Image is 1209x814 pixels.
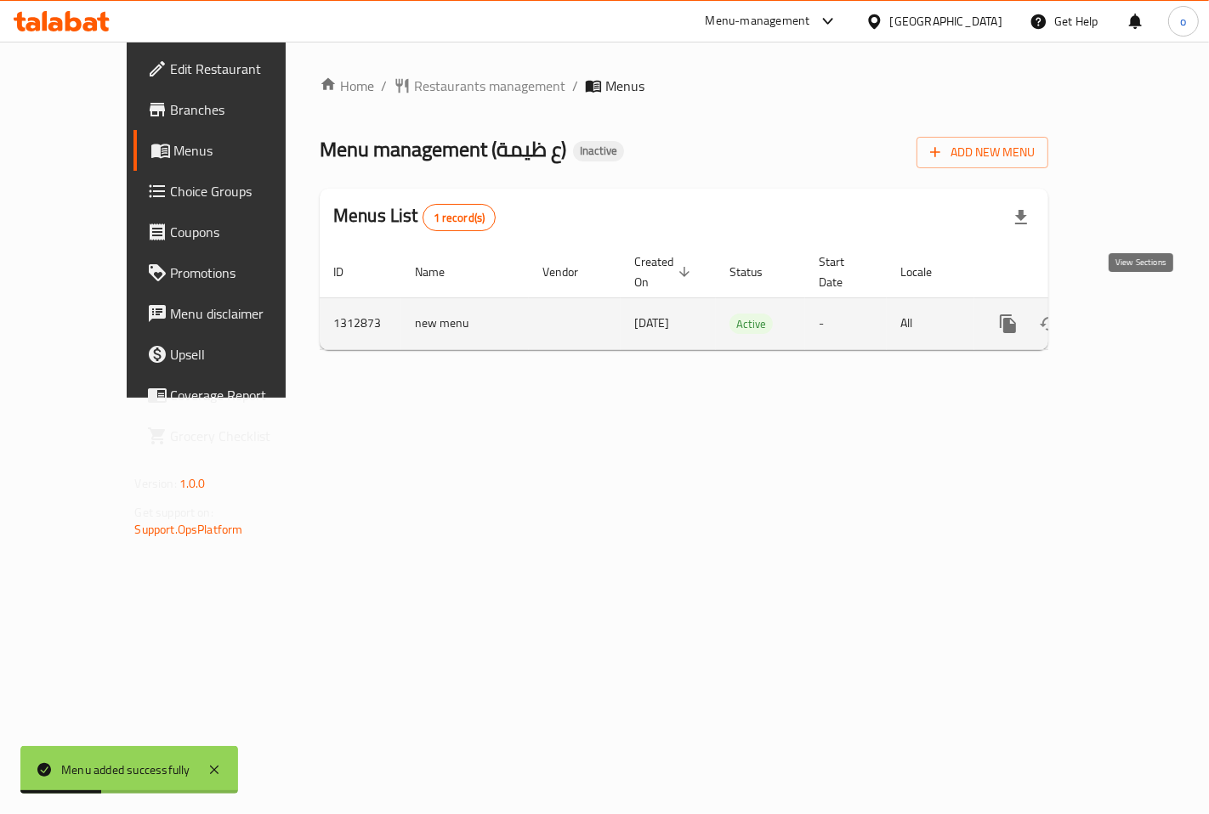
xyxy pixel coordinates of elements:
span: Version: [135,472,177,495]
span: Coupons [171,222,315,242]
span: Get support on: [135,501,213,523]
a: Edit Restaurant [133,48,328,89]
td: 1312873 [320,297,401,349]
span: [DATE] [634,312,669,334]
div: Total records count [423,204,497,231]
span: Menu management ( ع ظيمة ) [320,130,566,168]
span: Status [729,262,785,282]
a: Home [320,76,374,96]
span: Add New Menu [930,142,1035,163]
span: Upsell [171,344,315,365]
span: Menus [605,76,644,96]
span: ID [333,262,366,282]
li: / [572,76,578,96]
span: o [1180,12,1186,31]
span: Locale [900,262,954,282]
button: more [988,303,1029,344]
div: Export file [1001,197,1042,238]
h2: Menus List [333,203,496,231]
span: Name [415,262,467,282]
a: Menus [133,130,328,171]
span: Vendor [542,262,600,282]
span: Edit Restaurant [171,59,315,79]
td: All [887,297,974,349]
a: Branches [133,89,328,130]
span: Promotions [171,263,315,283]
div: Inactive [573,141,624,161]
span: 1 record(s) [423,210,496,226]
span: Created On [634,252,695,292]
a: Coupons [133,212,328,252]
span: Grocery Checklist [171,426,315,446]
li: / [381,76,387,96]
a: Choice Groups [133,171,328,212]
span: Restaurants management [414,76,565,96]
a: Menu disclaimer [133,293,328,334]
span: Menu disclaimer [171,303,315,324]
span: Choice Groups [171,181,315,201]
table: enhanced table [320,246,1165,350]
a: Promotions [133,252,328,293]
span: Inactive [573,144,624,158]
td: - [805,297,887,349]
th: Actions [974,246,1165,298]
span: Branches [171,99,315,120]
div: [GEOGRAPHIC_DATA] [890,12,1002,31]
a: Upsell [133,334,328,375]
a: Grocery Checklist [133,415,328,456]
span: 1.0.0 [179,472,206,495]
a: Restaurants management [394,76,565,96]
span: Active [729,314,773,334]
span: Menus [174,140,315,161]
div: Menu added successfully [61,760,190,779]
nav: breadcrumb [320,76,1048,96]
button: Add New Menu [917,137,1048,168]
div: Menu-management [706,11,810,31]
td: new menu [401,297,529,349]
span: Start Date [819,252,866,292]
a: Support.OpsPlatform [135,518,243,540]
a: Coverage Report [133,375,328,415]
span: Coverage Report [171,385,315,405]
